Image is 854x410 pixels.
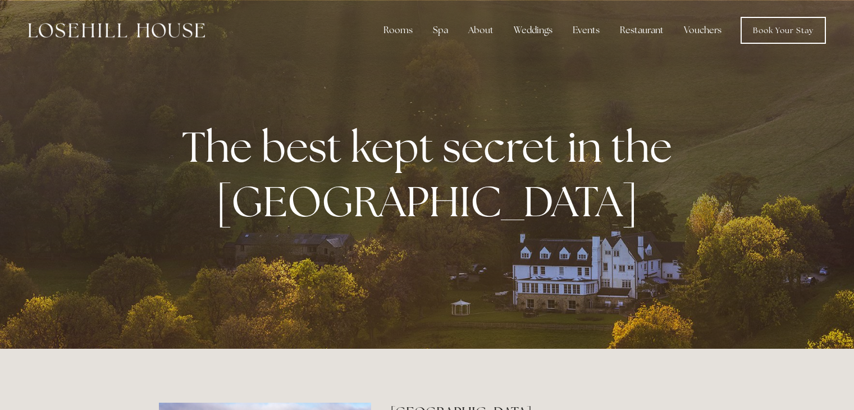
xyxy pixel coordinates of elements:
div: Rooms [375,19,422,42]
div: Spa [424,19,457,42]
div: Weddings [505,19,561,42]
img: Losehill House [28,23,205,38]
a: Vouchers [675,19,730,42]
div: Restaurant [611,19,673,42]
a: Book Your Stay [741,17,826,44]
strong: The best kept secret in the [GEOGRAPHIC_DATA] [182,119,681,229]
div: About [459,19,503,42]
div: Events [564,19,609,42]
